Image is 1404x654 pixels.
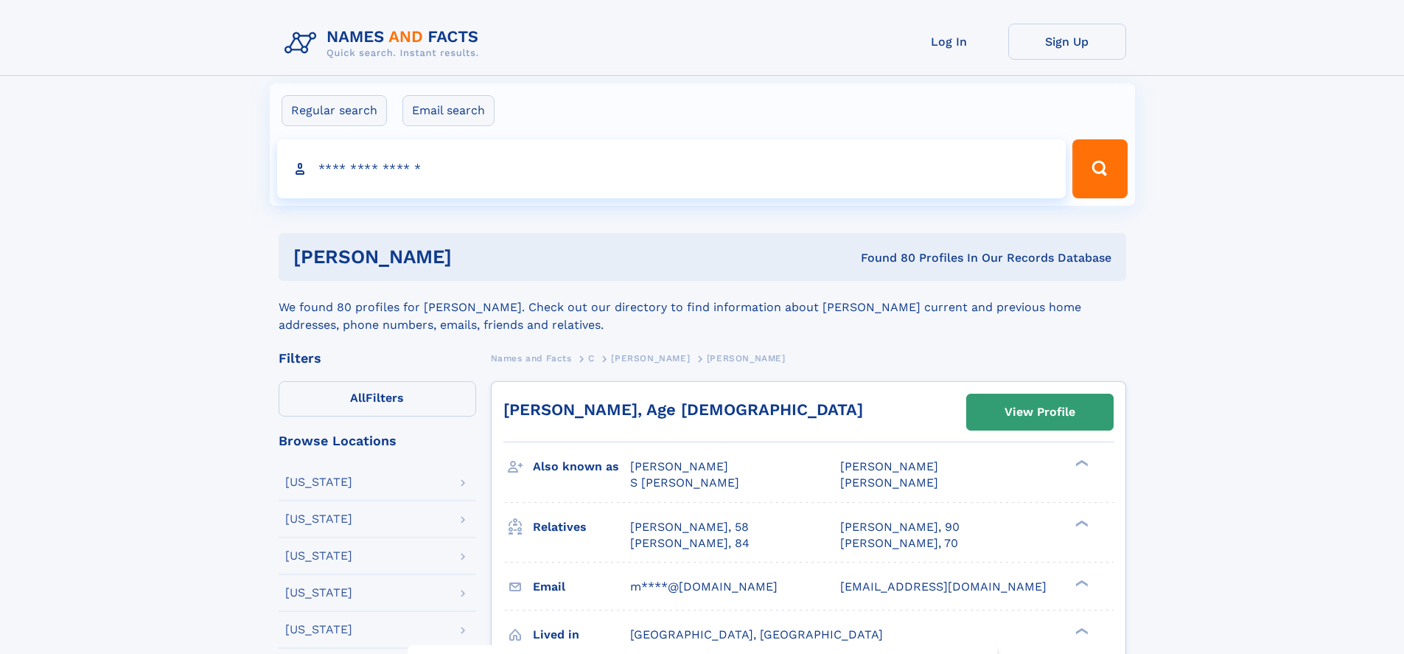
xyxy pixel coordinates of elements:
button: Search Button [1072,139,1127,198]
a: Names and Facts [491,349,572,367]
span: [EMAIL_ADDRESS][DOMAIN_NAME] [840,580,1047,594]
label: Email search [402,95,495,126]
span: All [350,391,366,405]
a: Log In [890,24,1008,60]
span: [PERSON_NAME] [611,353,690,363]
a: [PERSON_NAME], 58 [630,519,749,535]
h3: Also known as [533,454,630,479]
a: [PERSON_NAME], 70 [840,535,958,552]
div: [US_STATE] [285,624,352,636]
input: search input [277,139,1066,198]
img: Logo Names and Facts [279,24,491,63]
div: Found 80 Profiles In Our Records Database [656,250,1111,266]
div: Browse Locations [279,434,476,448]
label: Filters [279,381,476,417]
div: [US_STATE] [285,587,352,599]
div: We found 80 profiles for [PERSON_NAME]. Check out our directory to find information about [PERSON... [279,281,1126,334]
div: Filters [279,352,476,365]
span: [PERSON_NAME] [707,353,786,363]
h3: Relatives [533,515,630,540]
div: ❯ [1072,578,1089,588]
span: [PERSON_NAME] [840,459,938,473]
div: [US_STATE] [285,550,352,562]
div: ❯ [1072,459,1089,468]
a: View Profile [967,394,1113,430]
span: [PERSON_NAME] [840,476,938,490]
span: [PERSON_NAME] [630,459,728,473]
a: C [588,349,595,367]
span: [GEOGRAPHIC_DATA], [GEOGRAPHIC_DATA] [630,627,883,641]
div: View Profile [1005,395,1075,429]
a: [PERSON_NAME], 84 [630,535,750,552]
h3: Lived in [533,622,630,647]
span: S [PERSON_NAME] [630,476,739,490]
span: C [588,353,595,363]
div: [US_STATE] [285,476,352,488]
a: [PERSON_NAME], Age [DEMOGRAPHIC_DATA] [503,400,863,419]
div: ❯ [1072,518,1089,528]
label: Regular search [282,95,387,126]
h1: [PERSON_NAME] [293,248,657,266]
div: ❯ [1072,626,1089,636]
a: [PERSON_NAME], 90 [840,519,960,535]
a: [PERSON_NAME] [611,349,690,367]
a: Sign Up [1008,24,1126,60]
h3: Email [533,574,630,599]
div: [US_STATE] [285,513,352,525]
